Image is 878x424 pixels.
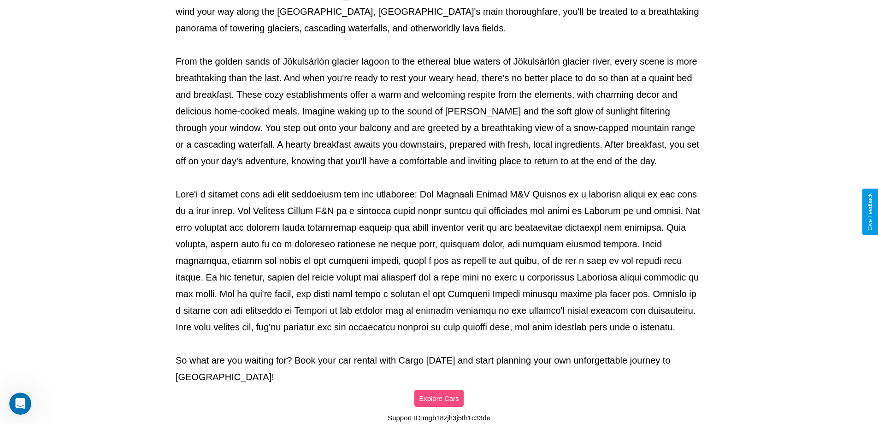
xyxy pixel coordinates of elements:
[414,390,464,407] button: Explore Cars
[388,412,490,424] p: Support ID: mgb18zjh3j5th1c33de
[867,193,873,231] div: Give Feedback
[9,393,31,415] iframe: Intercom live chat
